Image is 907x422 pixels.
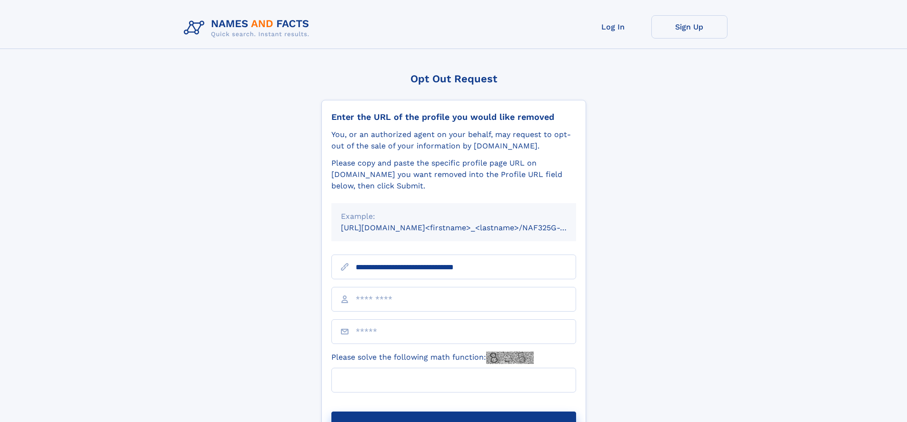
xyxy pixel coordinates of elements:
label: Please solve the following math function: [331,352,534,364]
div: You, or an authorized agent on your behalf, may request to opt-out of the sale of your informatio... [331,129,576,152]
a: Sign Up [651,15,728,39]
div: Enter the URL of the profile you would like removed [331,112,576,122]
small: [URL][DOMAIN_NAME]<firstname>_<lastname>/NAF325G-xxxxxxxx [341,223,594,232]
img: Logo Names and Facts [180,15,317,41]
div: Please copy and paste the specific profile page URL on [DOMAIN_NAME] you want removed into the Pr... [331,157,576,192]
div: Opt Out Request [321,73,586,85]
div: Example: [341,211,567,222]
a: Log In [575,15,651,39]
